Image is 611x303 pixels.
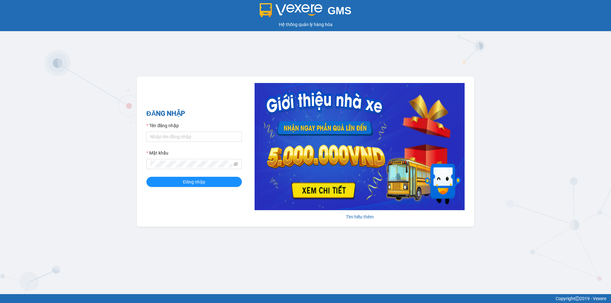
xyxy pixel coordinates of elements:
img: logo 2 [260,3,323,17]
label: Mật khẩu [146,149,168,156]
a: GMS [260,10,352,15]
div: Tìm hiểu thêm [255,213,465,220]
span: eye-invisible [234,162,238,166]
span: Đăng nhập [183,178,205,185]
div: Copyright 2019 - Vexere [5,295,606,302]
img: banner-0 [255,83,465,210]
div: Hệ thống quản lý hàng hóa [2,21,609,28]
button: Đăng nhập [146,177,242,187]
label: Tên đăng nhập [146,122,179,129]
span: copyright [575,296,579,301]
h2: ĐĂNG NHẬP [146,108,242,119]
input: Mật khẩu [150,161,232,168]
span: GMS [327,5,351,17]
input: Tên đăng nhập [146,132,242,142]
